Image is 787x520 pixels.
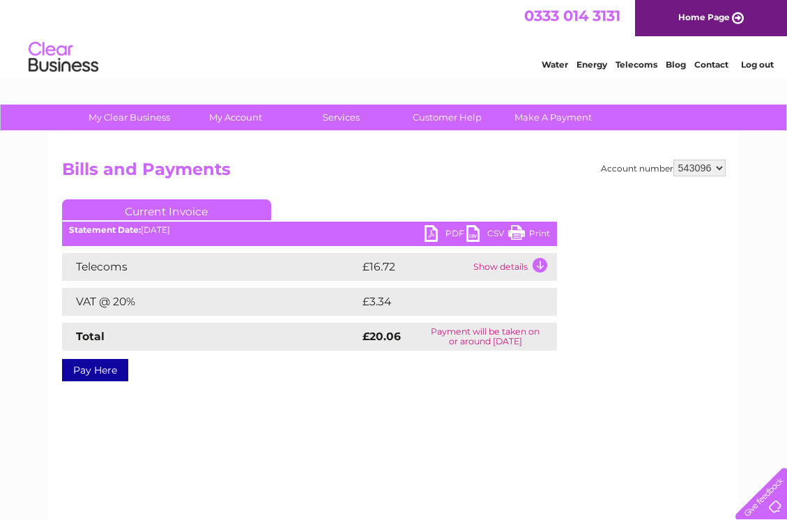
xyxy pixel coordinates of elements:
[65,8,724,68] div: Clear Business is a trading name of Verastar Limited (registered in [GEOGRAPHIC_DATA] No. 3667643...
[414,323,556,351] td: Payment will be taken on or around [DATE]
[496,105,611,130] a: Make A Payment
[508,225,550,245] a: Print
[76,330,105,343] strong: Total
[466,225,508,245] a: CSV
[666,59,686,70] a: Blog
[69,224,141,235] b: Statement Date:
[62,288,359,316] td: VAT @ 20%
[62,199,271,220] a: Current Invoice
[362,330,401,343] strong: £20.06
[390,105,505,130] a: Customer Help
[470,253,557,281] td: Show details
[28,36,99,79] img: logo.png
[62,359,128,381] a: Pay Here
[616,59,657,70] a: Telecoms
[524,7,620,24] a: 0333 014 3131
[425,225,466,245] a: PDF
[62,253,359,281] td: Telecoms
[72,105,187,130] a: My Clear Business
[576,59,607,70] a: Energy
[694,59,728,70] a: Contact
[284,105,399,130] a: Services
[741,59,774,70] a: Log out
[601,160,726,176] div: Account number
[542,59,568,70] a: Water
[62,225,557,235] div: [DATE]
[359,288,524,316] td: £3.34
[178,105,293,130] a: My Account
[62,160,726,186] h2: Bills and Payments
[359,253,470,281] td: £16.72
